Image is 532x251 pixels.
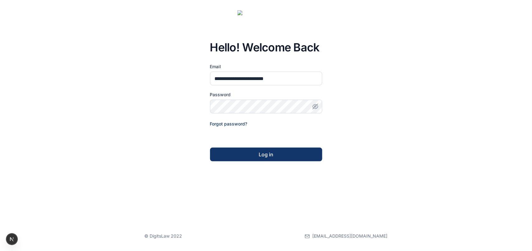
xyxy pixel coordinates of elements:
[210,41,322,54] h3: Hello! Welcome Back
[210,148,322,161] button: Log in
[237,10,295,21] img: Dhaniel
[210,121,247,126] a: Forgot password?
[220,151,312,158] div: Log in
[210,92,322,98] label: Password
[313,233,388,239] span: [EMAIL_ADDRESS][DOMAIN_NAME]
[305,221,388,251] a: [EMAIL_ADDRESS][DOMAIN_NAME]
[145,233,182,239] p: © DigitsLaw 2022
[210,64,322,70] label: Email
